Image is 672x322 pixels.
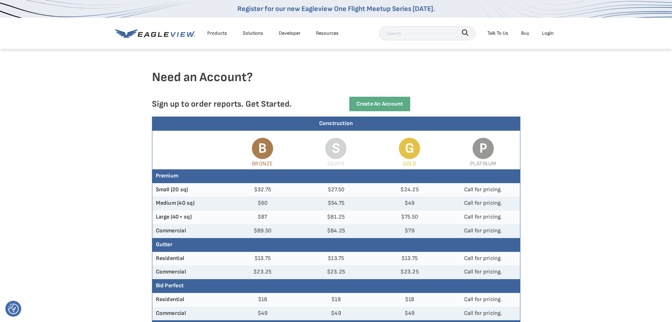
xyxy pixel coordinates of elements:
p: Sign up to order reports. Get Started. [152,99,325,109]
th: Commercial [152,224,226,238]
div: Talk To Us [487,29,508,38]
th: Large (40+ sq) [152,210,226,224]
a: Create an Account [349,97,410,111]
td: $23.25 [226,265,299,279]
td: $13.75 [299,252,373,266]
td: $49 [373,197,446,210]
td: $32.75 [226,183,299,197]
div: Construction [152,117,520,131]
span: Silver [327,160,345,167]
td: $87 [226,210,299,224]
td: $18 [226,293,299,307]
div: Resources [316,29,339,38]
span: S [325,138,346,159]
td: Call for pricing. [446,265,520,279]
a: Register for our new Eagleview One Flight Meetup Series [DATE]. [237,5,435,13]
td: $81.25 [299,210,373,224]
td: Call for pricing. [446,307,520,321]
td: $84.25 [299,224,373,238]
th: Commercial [152,265,226,279]
input: Search [379,26,475,40]
div: Products [207,29,227,38]
a: Developer [279,29,300,38]
td: $54.75 [299,197,373,210]
td: Call for pricing. [446,210,520,224]
th: Gutter [152,238,520,252]
div: Solutions [243,29,263,38]
td: $49 [373,307,446,321]
span: P [473,138,494,159]
td: Call for pricing. [446,293,520,307]
td: $60 [226,197,299,210]
td: Call for pricing. [446,224,520,238]
td: $23.25 [373,265,446,279]
th: Bid Perfect [152,279,520,293]
th: Residential [152,293,226,307]
th: Small (20 sq) [152,183,226,197]
button: Consent Preferences [8,304,19,314]
td: $49 [299,307,373,321]
span: B [252,138,273,159]
div: Login [542,29,554,38]
td: $18 [373,293,446,307]
td: Call for pricing. [446,197,520,210]
td: $13.75 [226,252,299,266]
span: G [399,138,420,159]
td: $18 [299,293,373,307]
th: Medium (40 sq) [152,197,226,210]
td: $89.50 [226,224,299,238]
span: Platinum [470,160,496,167]
span: Bronze [252,160,273,167]
img: Revisit consent button [8,304,19,314]
td: $24.25 [373,183,446,197]
td: $75.50 [373,210,446,224]
h4: Need an Account? [152,69,520,97]
a: Buy [521,29,529,38]
th: Premium [152,169,520,183]
td: $13.75 [373,252,446,266]
th: Commercial [152,307,226,321]
td: $23.25 [299,265,373,279]
td: $79 [373,224,446,238]
td: $49 [226,307,299,321]
td: $27.50 [299,183,373,197]
th: Residential [152,252,226,266]
span: Gold [403,160,417,167]
td: Call for pricing. [446,183,520,197]
td: Call for pricing. [446,252,520,266]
